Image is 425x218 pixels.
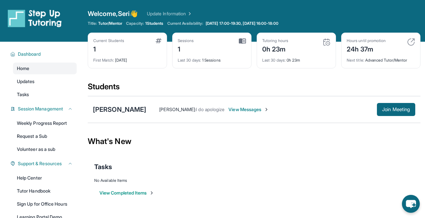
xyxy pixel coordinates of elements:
button: View Completed Items [99,190,154,196]
span: Last 30 days : [262,58,286,63]
div: [DATE] [93,54,161,63]
div: Tutoring hours [262,38,288,43]
img: card [323,38,330,46]
span: I do apologize [196,107,225,112]
span: First Match : [93,58,114,63]
div: 24h 37m [347,43,386,54]
span: Session Management [18,106,63,112]
div: 0h 23m [262,43,288,54]
div: 1 Sessions [178,54,246,63]
div: [PERSON_NAME] [93,105,146,114]
span: Support & Resources [18,160,62,167]
span: Home [17,65,29,72]
button: Support & Resources [15,160,73,167]
a: Request a Sub [13,130,77,142]
div: Sessions [178,38,194,43]
a: Volunteer as a sub [13,143,77,155]
span: View Messages [228,106,269,113]
div: Advanced Tutor/Mentor [347,54,415,63]
span: Next title : [347,58,364,63]
div: No Available Items [94,178,414,183]
img: Chevron Right [186,10,192,17]
button: Dashboard [15,51,73,57]
span: Tasks [94,162,112,171]
button: Join Meeting [377,103,415,116]
div: 1 [178,43,194,54]
span: Welcome, Seri 👋 [88,9,138,18]
button: chat-button [402,195,420,213]
a: [DATE] 17:00-19:30, [DATE] 16:00-18:00 [204,21,280,26]
img: logo [8,9,62,27]
div: What's New [88,127,420,156]
span: Capacity: [126,21,144,26]
img: card [407,38,415,46]
img: card [156,38,161,43]
button: Session Management [15,106,73,112]
span: Updates [17,78,35,85]
a: Tutor Handbook [13,185,77,197]
a: Sign Up for Office Hours [13,198,77,210]
a: Home [13,63,77,74]
a: Weekly Progress Report [13,117,77,129]
span: Dashboard [18,51,41,57]
a: Tasks [13,89,77,100]
div: Current Students [93,38,124,43]
span: [DATE] 17:00-19:30, [DATE] 16:00-18:00 [206,21,278,26]
img: card [239,38,246,44]
span: Last 30 days : [178,58,201,63]
span: Join Meeting [382,108,410,111]
span: [PERSON_NAME] : [159,107,196,112]
a: Update Information [147,10,192,17]
div: Hours until promotion [347,38,386,43]
a: Updates [13,76,77,87]
span: Current Availability: [167,21,203,26]
div: Students [88,81,420,96]
a: Help Center [13,172,77,184]
div: 1 [93,43,124,54]
span: Tutor/Mentor [98,21,122,26]
div: 0h 23m [262,54,330,63]
img: Chevron-Right [264,107,269,112]
span: Tasks [17,91,29,98]
span: 1 Students [145,21,163,26]
span: Title: [88,21,97,26]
